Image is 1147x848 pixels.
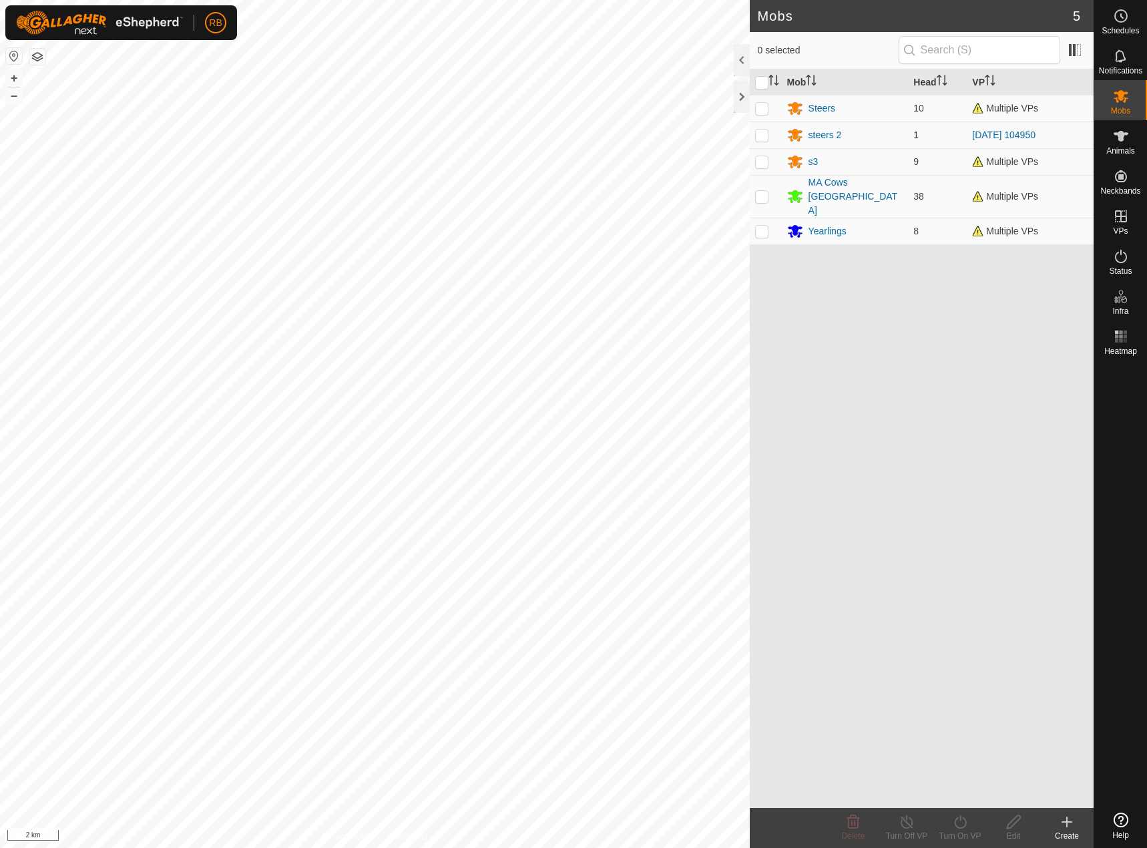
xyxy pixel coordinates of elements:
[6,70,22,86] button: +
[809,176,903,218] div: MA Cows [GEOGRAPHIC_DATA]
[809,224,847,238] div: Yearlings
[6,87,22,103] button: –
[937,77,947,87] p-sorticon: Activate to sort
[1099,67,1142,75] span: Notifications
[967,69,1094,95] th: VP
[1104,347,1137,355] span: Heatmap
[972,191,1038,202] span: Multiple VPs
[1073,6,1080,26] span: 5
[913,130,919,140] span: 1
[1112,307,1128,315] span: Infra
[987,830,1040,842] div: Edit
[933,830,987,842] div: Turn On VP
[1102,27,1139,35] span: Schedules
[972,226,1038,236] span: Multiple VPs
[209,16,222,30] span: RB
[880,830,933,842] div: Turn Off VP
[1100,187,1140,195] span: Neckbands
[1111,107,1130,115] span: Mobs
[809,128,842,142] div: steers 2
[806,77,817,87] p-sorticon: Activate to sort
[1040,830,1094,842] div: Create
[322,831,372,843] a: Privacy Policy
[1109,267,1132,275] span: Status
[1112,831,1129,839] span: Help
[1106,147,1135,155] span: Animals
[6,48,22,64] button: Reset Map
[782,69,909,95] th: Mob
[913,156,919,167] span: 9
[913,191,924,202] span: 38
[842,831,865,841] span: Delete
[29,49,45,65] button: Map Layers
[913,226,919,236] span: 8
[985,77,995,87] p-sorticon: Activate to sort
[768,77,779,87] p-sorticon: Activate to sort
[972,156,1038,167] span: Multiple VPs
[913,103,924,114] span: 10
[809,155,819,169] div: s3
[899,36,1060,64] input: Search (S)
[16,11,183,35] img: Gallagher Logo
[908,69,967,95] th: Head
[1113,227,1128,235] span: VPs
[972,130,1036,140] a: [DATE] 104950
[809,101,835,116] div: Steers
[388,831,427,843] a: Contact Us
[1094,807,1147,845] a: Help
[758,43,899,57] span: 0 selected
[972,103,1038,114] span: Multiple VPs
[758,8,1073,24] h2: Mobs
